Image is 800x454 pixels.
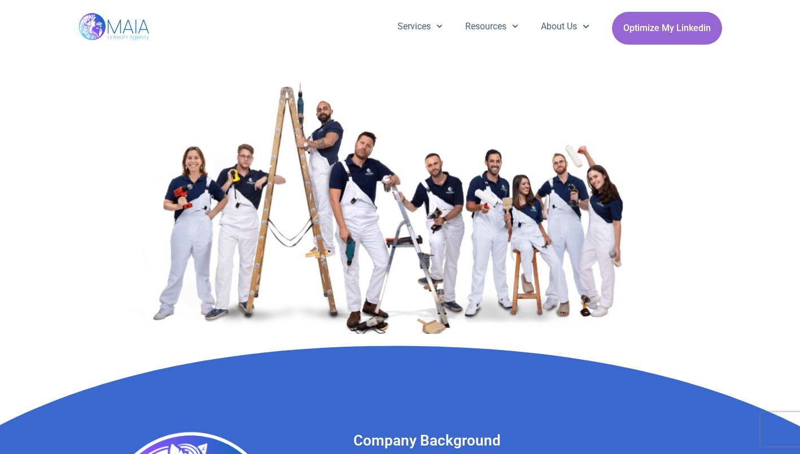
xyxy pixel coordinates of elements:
[612,12,722,45] a: Optimize My Linkedin
[353,430,711,451] h2: Company Background
[386,12,601,41] nav: Menu
[623,18,711,39] span: Optimize My Linkedin
[530,12,600,41] a: About Us
[454,12,530,41] a: Resources
[386,12,454,41] a: Services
